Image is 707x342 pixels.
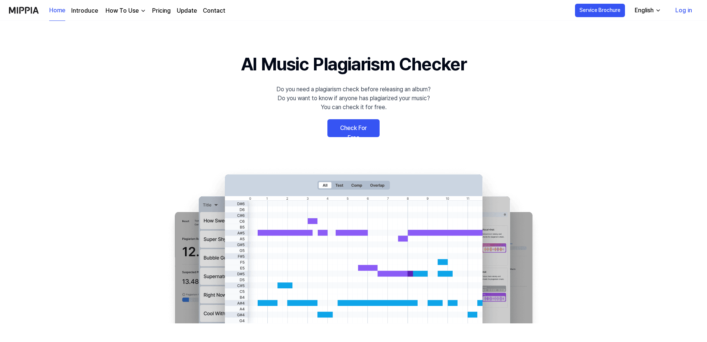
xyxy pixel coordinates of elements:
[241,51,466,77] h1: AI Music Plagiarism Checker
[71,6,98,15] a: Introduce
[104,6,140,15] div: How To Use
[327,119,380,137] a: Check For Free
[104,6,146,15] button: How To Use
[49,0,65,21] a: Home
[276,85,431,112] div: Do you need a plagiarism check before releasing an album? Do you want to know if anyone has plagi...
[575,4,625,17] button: Service Brochure
[633,6,655,15] div: English
[629,3,666,18] button: English
[152,6,171,15] a: Pricing
[177,6,197,15] a: Update
[203,6,225,15] a: Contact
[140,8,146,14] img: down
[160,167,547,323] img: main Image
